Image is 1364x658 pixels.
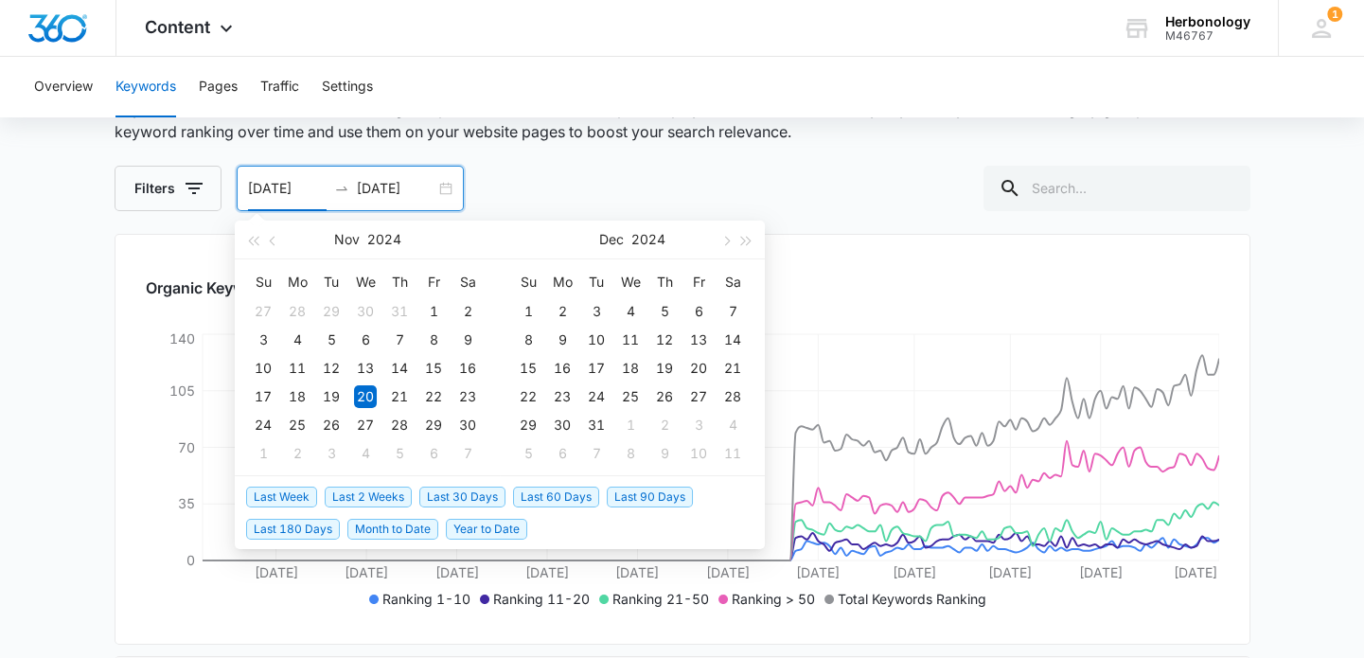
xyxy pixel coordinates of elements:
span: Last 30 Days [419,487,505,507]
th: Su [511,267,545,297]
span: Content [145,17,210,37]
th: Fr [416,267,451,297]
td: 2024-11-03 [246,326,280,354]
div: 27 [252,300,275,323]
td: 2025-01-04 [716,411,750,439]
div: 20 [687,357,710,380]
div: 1 [422,300,445,323]
tspan: [DATE] [524,564,568,580]
th: Sa [451,267,485,297]
td: 2024-11-10 [246,354,280,382]
div: 6 [354,329,377,351]
td: 2024-11-07 [382,326,416,354]
td: 2024-12-05 [647,297,682,326]
td: 2024-12-19 [647,354,682,382]
span: 1 [1327,7,1342,22]
td: 2024-11-25 [280,411,314,439]
button: Nov [334,221,360,258]
div: 27 [687,385,710,408]
td: 2024-11-15 [416,354,451,382]
td: 2024-11-30 [451,411,485,439]
div: 18 [619,357,642,380]
th: Tu [314,267,348,297]
tspan: 0 [186,552,195,568]
th: Fr [682,267,716,297]
td: 2024-12-09 [545,326,579,354]
td: 2024-11-14 [382,354,416,382]
div: 1 [252,442,275,465]
div: 15 [422,357,445,380]
td: 2024-11-12 [314,354,348,382]
div: 13 [687,329,710,351]
div: 5 [388,442,411,465]
td: 2024-11-24 [246,411,280,439]
td: 2024-10-29 [314,297,348,326]
td: 2025-01-08 [613,439,647,468]
td: 2024-12-29 [511,411,545,439]
div: 13 [354,357,377,380]
div: 3 [252,329,275,351]
td: 2024-12-08 [511,326,545,354]
span: Ranking 21-50 [612,591,709,607]
td: 2024-12-30 [545,411,579,439]
div: 23 [551,385,574,408]
span: Last 180 Days [246,519,340,540]
tspan: [DATE] [345,564,388,580]
th: Tu [579,267,613,297]
div: 7 [721,300,744,323]
div: 19 [653,357,676,380]
td: 2025-01-01 [613,411,647,439]
div: 5 [653,300,676,323]
div: 6 [687,300,710,323]
td: 2024-11-01 [416,297,451,326]
td: 2024-11-22 [416,382,451,411]
td: 2025-01-11 [716,439,750,468]
div: 6 [551,442,574,465]
div: 26 [320,414,343,436]
tspan: 35 [178,495,195,511]
td: 2024-11-09 [451,326,485,354]
span: to [334,181,349,196]
div: 25 [619,385,642,408]
td: 2024-11-23 [451,382,485,411]
td: 2024-12-31 [579,411,613,439]
div: 22 [422,385,445,408]
div: 14 [721,329,744,351]
th: We [348,267,382,297]
button: 2024 [631,221,665,258]
div: 2 [286,442,309,465]
div: 31 [388,300,411,323]
tspan: [DATE] [1078,564,1122,580]
td: 2024-12-23 [545,382,579,411]
span: Ranking 1-10 [382,591,470,607]
div: 2 [653,414,676,436]
span: swap-right [334,181,349,196]
div: 20 [354,385,377,408]
td: 2024-12-12 [647,326,682,354]
div: 11 [286,357,309,380]
div: 28 [388,414,411,436]
tspan: 140 [169,330,195,347]
td: 2024-12-07 [451,439,485,468]
tspan: [DATE] [705,564,749,580]
div: 16 [551,357,574,380]
span: Last 60 Days [513,487,599,507]
td: 2024-11-13 [348,354,382,382]
div: 27 [354,414,377,436]
td: 2024-12-03 [314,439,348,468]
td: 2024-11-11 [280,354,314,382]
div: 25 [286,414,309,436]
button: Filters [115,166,221,211]
button: Pages [199,57,238,117]
p: Keywords are words used for search engine optimization (SEO). This report helps you to visualize ... [115,98,1250,143]
td: 2024-12-21 [716,354,750,382]
span: Last Week [246,487,317,507]
td: 2024-12-04 [613,297,647,326]
div: 12 [320,357,343,380]
td: 2024-11-26 [314,411,348,439]
div: 30 [354,300,377,323]
td: 2024-12-02 [280,439,314,468]
div: 10 [687,442,710,465]
div: 4 [354,442,377,465]
td: 2024-12-20 [682,354,716,382]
